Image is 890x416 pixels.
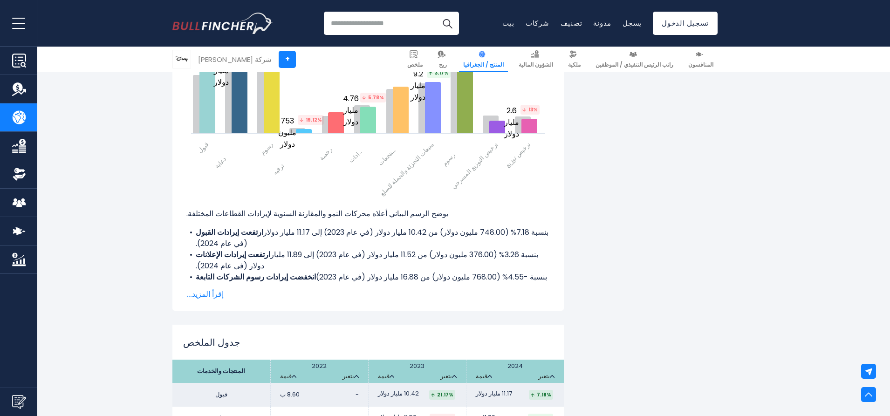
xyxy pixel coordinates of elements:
a: يتغير [342,373,359,381]
a: الشؤون المالية [514,47,557,72]
font: ترخيص التوزيع المسرحي [450,140,500,191]
font: انخفضت إيرادات رسوم الشركات التابعة [196,272,316,282]
font: + [285,54,290,64]
a: قيمة [378,373,394,381]
a: بيت [502,18,514,28]
font: 8.60 ب [280,390,300,399]
font: 19.12% [306,116,322,123]
font: 10.42 مليار دولار [378,389,419,398]
a: شركات [526,18,549,28]
font: مبيعات التجزئة والجملة للسلع والأغذية والمشروبات [378,137,443,198]
font: بنسبة 3.26% (376.00 مليون دولار) من 11.52 مليار دولار (في عام 2023) إلى 11.89 مليار دولار (في عام... [196,249,538,271]
font: قبول [196,140,211,155]
font: 2022 [312,361,327,370]
a: المنافسون [684,47,718,72]
font: ربح [439,61,447,68]
font: 753 مليون دولار [278,116,296,150]
font: قيمة [378,372,390,381]
a: قيمة [280,373,296,381]
a: المنتج / الجغرافيا [459,47,508,72]
font: قيمة [280,372,292,381]
button: يبحث [436,12,459,35]
font: يتغير [440,372,452,381]
font: 11.17 مليار دولار [476,389,512,398]
font: 7.18% [537,391,551,398]
a: يتغير [538,373,555,381]
img: شعار DIS [173,50,191,68]
font: راتب الرئيس التنفيذي / الموظفين [596,61,673,68]
font: بنسبة -4.55% (768.00 مليون دولار) من 16.88 مليار دولار (في عام 2023) إلى 16.11 مليار دولار (في عا... [196,272,547,293]
a: تسجيل الدخول [653,12,718,35]
font: ارتفعت إيرادات الإعلانات [196,249,270,260]
font: 21.17% [437,391,453,398]
font: الشؤون المالية [519,61,553,68]
font: جدول الملخص [183,336,240,349]
font: دعاية [212,155,228,170]
a: يسجل [623,18,642,28]
font: المنتج / الجغرافيا [463,61,504,68]
a: قيمة [476,373,492,381]
a: ربح [433,47,452,72]
font: ارتفعت إيرادات القبول [196,227,263,238]
img: شعار بولفينشر [172,13,273,34]
a: تصنيف [561,18,582,28]
font: رخصة [317,145,334,162]
font: ترفيه [271,161,286,177]
a: راتب الرئيس التنفيذي / الموظفين [591,47,678,72]
font: المنتجعات والعطلات [377,143,407,173]
font: ملخص [407,61,423,68]
font: 5.78% [368,94,384,101]
a: مدونة [593,18,611,28]
font: المنتجات والخدمات [197,367,245,375]
font: ملكية [568,61,581,68]
font: إقرأ المزيد... [186,289,224,300]
font: 3.17% [435,69,449,76]
font: تسجيل الدخول [662,18,709,28]
a: ملخص [403,47,427,72]
font: 2.6 مليار دولار [504,105,519,139]
font: يتغير [342,372,354,381]
font: قيمة [476,372,487,381]
a: يتغير [440,373,457,381]
font: - [356,390,359,399]
img: ملكية [12,167,26,181]
font: 2023 [410,361,424,370]
font: 9.2 مليار دولار [411,68,425,102]
font: المنافسون [688,61,713,68]
font: قبول [215,390,227,399]
font: يتغير [538,372,550,381]
font: 2024 [507,361,523,370]
font: يوضح الرسم البياني أعلاه محركات النمو والمقارنة السنوية لإيرادات القطاعات المختلفة. [186,208,448,219]
font: 13% [528,106,538,113]
a: + [279,51,296,68]
font: 4.76 مليار دولار [343,93,359,127]
font: شركة [PERSON_NAME] [198,55,272,64]
a: ملكية [564,47,585,72]
a: انتقل إلى الصفحة الرئيسية [172,13,273,34]
font: إيرادات أخرى [347,145,373,167]
font: بنسبة 7.18% (748.00 مليون دولار) من 10.42 مليار دولار (في عام 2023) إلى 11.17 مليار دولار (في عام... [196,227,548,249]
